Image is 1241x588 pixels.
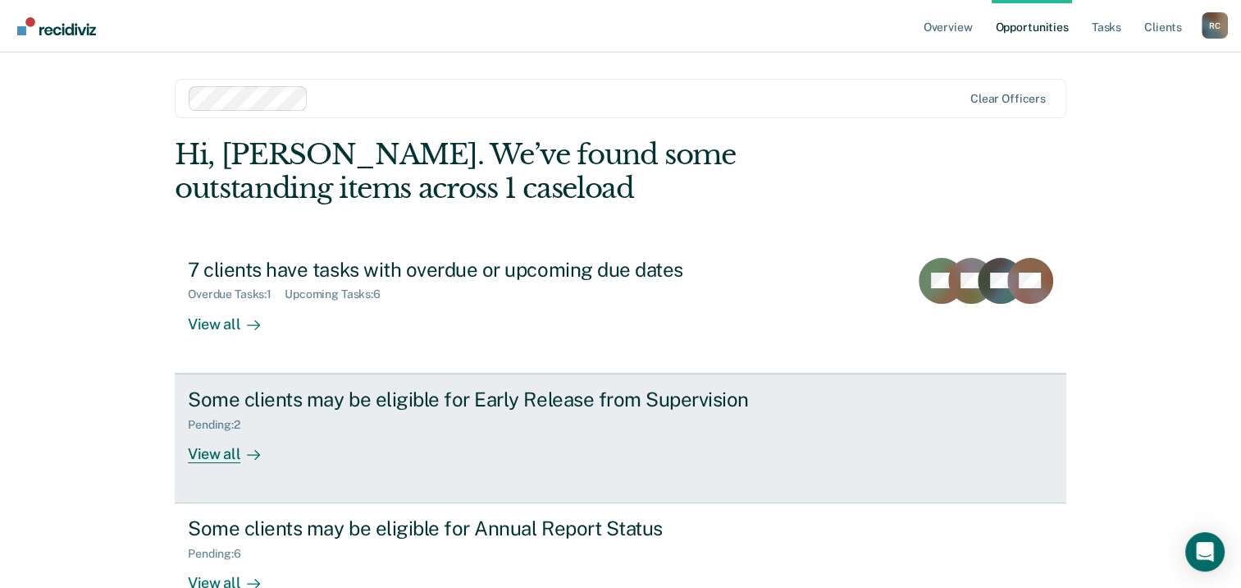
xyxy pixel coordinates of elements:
[188,388,764,411] div: Some clients may be eligible for Early Release from Supervision
[17,17,96,35] img: Recidiviz
[188,547,254,561] div: Pending : 6
[175,374,1066,503] a: Some clients may be eligible for Early Release from SupervisionPending:2View all
[1202,12,1228,39] button: Profile dropdown button
[188,418,253,432] div: Pending : 2
[175,245,1066,374] a: 7 clients have tasks with overdue or upcoming due datesOverdue Tasks:1Upcoming Tasks:6View all
[970,92,1046,106] div: Clear officers
[285,287,394,301] div: Upcoming Tasks : 6
[1202,12,1228,39] div: R C
[188,301,280,333] div: View all
[188,258,764,282] div: 7 clients have tasks with overdue or upcoming due dates
[188,517,764,540] div: Some clients may be eligible for Annual Report Status
[175,138,887,205] div: Hi, [PERSON_NAME]. We’ve found some outstanding items across 1 caseload
[188,287,285,301] div: Overdue Tasks : 1
[1185,532,1225,572] div: Open Intercom Messenger
[188,431,280,463] div: View all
